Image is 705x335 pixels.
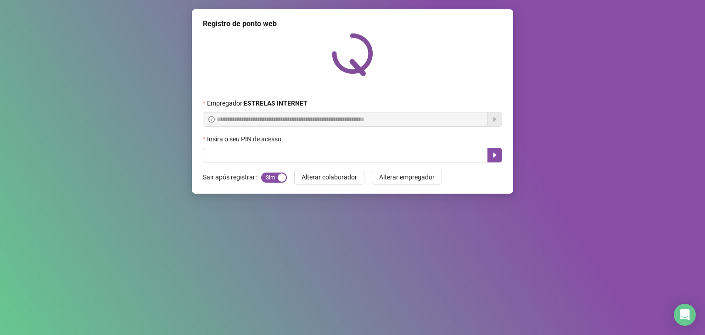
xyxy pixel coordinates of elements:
[379,172,435,182] span: Alterar empregador
[302,172,357,182] span: Alterar colaborador
[244,100,308,107] strong: ESTRELAS INTERNET
[203,170,261,184] label: Sair após registrar
[208,116,215,123] span: info-circle
[491,151,498,159] span: caret-right
[203,134,287,144] label: Insira o seu PIN de acesso
[332,33,373,76] img: QRPoint
[203,18,502,29] div: Registro de ponto web
[674,304,696,326] div: Open Intercom Messenger
[294,170,364,184] button: Alterar colaborador
[207,98,308,108] span: Empregador :
[372,170,442,184] button: Alterar empregador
